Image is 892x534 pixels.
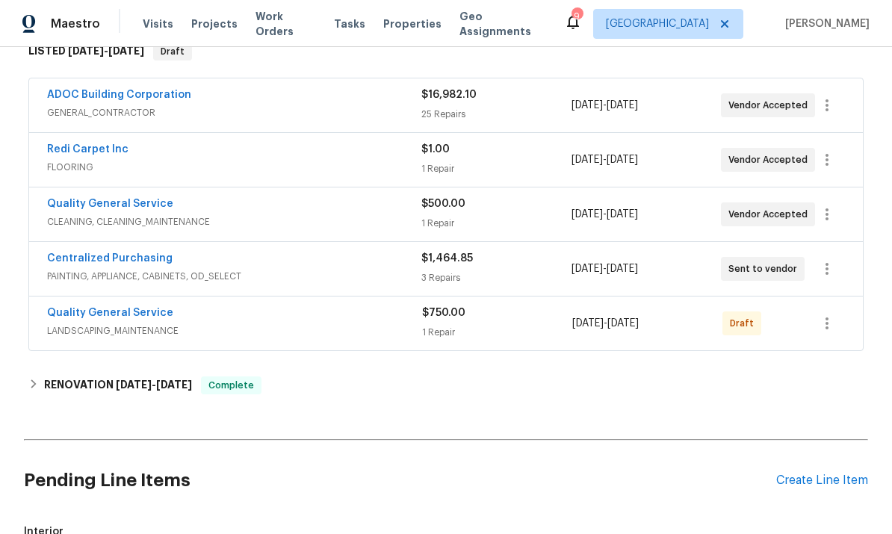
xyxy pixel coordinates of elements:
[155,44,191,59] span: Draft
[606,16,709,31] span: [GEOGRAPHIC_DATA]
[728,98,814,113] span: Vendor Accepted
[143,16,173,31] span: Visits
[421,144,450,155] span: $1.00
[191,16,238,31] span: Projects
[24,446,776,515] h2: Pending Line Items
[44,376,192,394] h6: RENOVATION
[572,100,603,111] span: [DATE]
[421,107,571,122] div: 25 Repairs
[47,253,173,264] a: Centralized Purchasing
[422,325,572,340] div: 1 Repair
[728,261,803,276] span: Sent to vendor
[572,209,603,220] span: [DATE]
[607,264,638,274] span: [DATE]
[421,270,571,285] div: 3 Repairs
[776,474,868,488] div: Create Line Item
[47,308,173,318] a: Quality General Service
[47,144,128,155] a: Redi Carpet Inc
[459,9,546,39] span: Geo Assignments
[47,214,421,229] span: CLEANING, CLEANING_MAINTENANCE
[572,152,638,167] span: -
[24,28,868,75] div: LISTED [DATE]-[DATE]Draft
[47,323,422,338] span: LANDSCAPING_MAINTENANCE
[421,90,477,100] span: $16,982.10
[572,316,639,331] span: -
[607,209,638,220] span: [DATE]
[422,308,465,318] span: $750.00
[24,367,868,403] div: RENOVATION [DATE]-[DATE]Complete
[572,207,638,222] span: -
[572,318,604,329] span: [DATE]
[47,199,173,209] a: Quality General Service
[202,378,260,393] span: Complete
[116,379,152,390] span: [DATE]
[421,216,571,231] div: 1 Repair
[116,379,192,390] span: -
[421,199,465,209] span: $500.00
[108,46,144,56] span: [DATE]
[572,155,603,165] span: [DATE]
[47,105,421,120] span: GENERAL_CONTRACTOR
[383,16,442,31] span: Properties
[28,43,144,60] h6: LISTED
[47,269,421,284] span: PAINTING, APPLIANCE, CABINETS, OD_SELECT
[572,98,638,113] span: -
[47,90,191,100] a: ADOC Building Corporation
[572,264,603,274] span: [DATE]
[421,161,571,176] div: 1 Repair
[779,16,870,31] span: [PERSON_NAME]
[68,46,144,56] span: -
[334,19,365,29] span: Tasks
[607,155,638,165] span: [DATE]
[572,9,582,24] div: 9
[607,100,638,111] span: [DATE]
[728,152,814,167] span: Vendor Accepted
[255,9,316,39] span: Work Orders
[51,16,100,31] span: Maestro
[607,318,639,329] span: [DATE]
[421,253,473,264] span: $1,464.85
[156,379,192,390] span: [DATE]
[572,261,638,276] span: -
[47,160,421,175] span: FLOORING
[728,207,814,222] span: Vendor Accepted
[730,316,760,331] span: Draft
[68,46,104,56] span: [DATE]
